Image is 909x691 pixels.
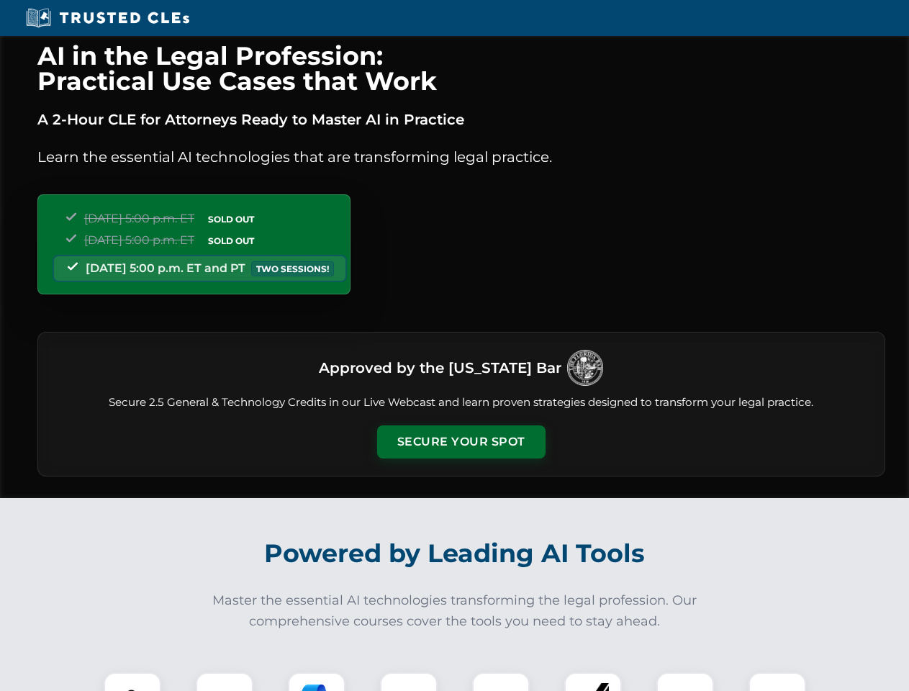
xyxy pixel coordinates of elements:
p: Learn the essential AI technologies that are transforming legal practice. [37,145,885,168]
h3: Approved by the [US_STATE] Bar [319,355,561,381]
span: [DATE] 5:00 p.m. ET [84,212,194,225]
img: Logo [567,350,603,386]
h2: Powered by Leading AI Tools [56,528,854,579]
span: SOLD OUT [203,212,259,227]
span: SOLD OUT [203,233,259,248]
p: A 2-Hour CLE for Attorneys Ready to Master AI in Practice [37,108,885,131]
p: Master the essential AI technologies transforming the legal profession. Our comprehensive courses... [203,590,707,632]
h1: AI in the Legal Profession: Practical Use Cases that Work [37,43,885,94]
span: [DATE] 5:00 p.m. ET [84,233,194,247]
p: Secure 2.5 General & Technology Credits in our Live Webcast and learn proven strategies designed ... [55,394,867,411]
img: Trusted CLEs [22,7,194,29]
button: Secure Your Spot [377,425,546,459]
